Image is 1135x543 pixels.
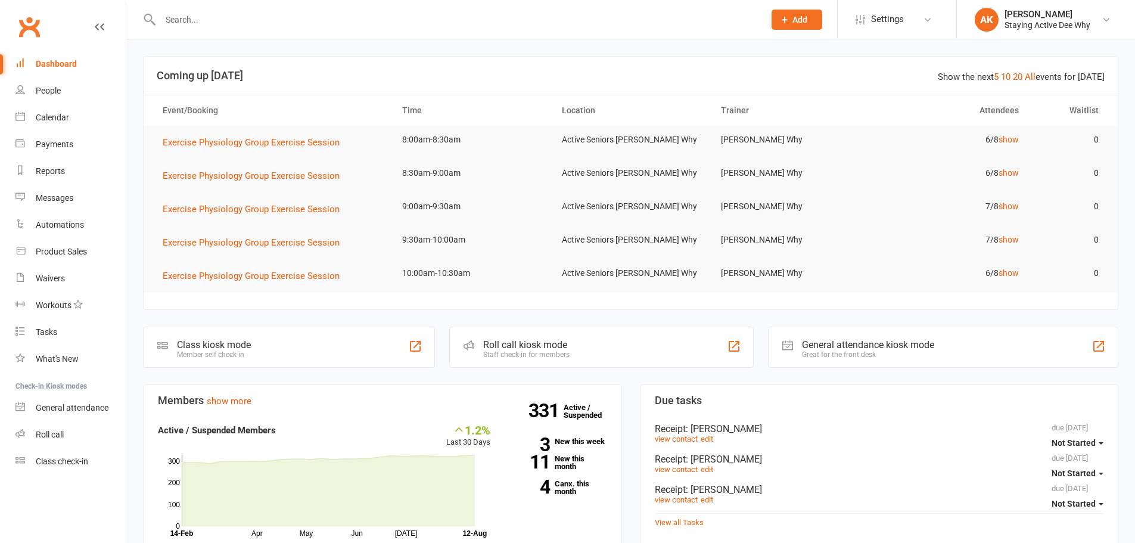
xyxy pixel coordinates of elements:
a: All [1025,72,1036,82]
a: show [999,135,1019,144]
a: 20 [1013,72,1022,82]
div: Staff check-in for members [483,350,570,359]
td: 0 [1030,226,1109,254]
div: [PERSON_NAME] [1005,9,1090,20]
a: 11New this month [508,455,607,470]
a: 3New this week [508,437,607,445]
td: 6/8 [870,126,1030,154]
div: Class kiosk mode [177,339,251,350]
a: edit [701,495,713,504]
th: Trainer [710,95,870,126]
td: Active Seniors [PERSON_NAME] Why [551,259,711,287]
a: 5 [994,72,999,82]
td: Active Seniors [PERSON_NAME] Why [551,159,711,187]
a: view contact [655,435,698,443]
td: 0 [1030,126,1109,154]
div: Tasks [36,327,57,337]
span: Not Started [1052,499,1096,508]
td: [PERSON_NAME] Why [710,226,870,254]
div: 1.2% [446,423,490,436]
td: 9:30am-10:00am [391,226,551,254]
a: General attendance kiosk mode [15,395,126,421]
td: 7/8 [870,193,1030,221]
td: 10:00am-10:30am [391,259,551,287]
span: Add [792,15,807,24]
div: Messages [36,193,73,203]
span: Settings [871,6,904,33]
div: Dashboard [36,59,77,69]
a: show [999,235,1019,244]
div: Receipt [655,454,1104,465]
span: Exercise Physiology Group Exercise Session [163,271,340,281]
button: Not Started [1052,432,1103,454]
td: Active Seniors [PERSON_NAME] Why [551,126,711,154]
td: 9:00am-9:30am [391,193,551,221]
button: Exercise Physiology Group Exercise Session [163,135,348,150]
a: view contact [655,495,698,504]
button: Not Started [1052,463,1103,484]
span: : [PERSON_NAME] [686,484,762,495]
a: edit [701,435,713,443]
div: Member self check-in [177,350,251,359]
h3: Coming up [DATE] [157,70,1105,82]
strong: 4 [508,478,550,496]
strong: 331 [528,402,564,420]
button: Exercise Physiology Group Exercise Session [163,235,348,250]
a: show [999,268,1019,278]
a: What's New [15,346,126,373]
div: Waivers [36,274,65,283]
div: Receipt [655,423,1104,435]
td: 8:30am-9:00am [391,159,551,187]
td: 7/8 [870,226,1030,254]
div: Class check-in [36,457,88,466]
div: Workouts [36,300,71,310]
td: [PERSON_NAME] Why [710,193,870,221]
td: 0 [1030,259,1109,287]
strong: 11 [508,453,550,471]
a: 4Canx. this month [508,480,607,495]
div: Show the next events for [DATE] [938,70,1105,84]
td: 6/8 [870,259,1030,287]
button: Exercise Physiology Group Exercise Session [163,202,348,216]
div: Staying Active Dee Why [1005,20,1090,30]
a: Clubworx [14,12,44,42]
div: Reports [36,166,65,176]
td: [PERSON_NAME] Why [710,126,870,154]
a: Messages [15,185,126,212]
span: Exercise Physiology Group Exercise Session [163,204,340,215]
strong: 3 [508,436,550,454]
a: Class kiosk mode [15,448,126,475]
div: People [36,86,61,95]
a: Payments [15,131,126,158]
td: Active Seniors [PERSON_NAME] Why [551,193,711,221]
a: People [15,77,126,104]
td: 0 [1030,159,1109,187]
div: Roll call [36,430,64,439]
th: Waitlist [1030,95,1109,126]
a: Waivers [15,265,126,292]
a: view contact [655,465,698,474]
th: Location [551,95,711,126]
span: Not Started [1052,468,1096,478]
input: Search... [157,11,756,28]
th: Time [391,95,551,126]
td: Active Seniors [PERSON_NAME] Why [551,226,711,254]
span: Exercise Physiology Group Exercise Session [163,137,340,148]
span: Not Started [1052,438,1096,448]
td: 8:00am-8:30am [391,126,551,154]
button: Exercise Physiology Group Exercise Session [163,169,348,183]
td: 0 [1030,193,1109,221]
a: 331Active / Suspended [564,395,616,428]
a: Reports [15,158,126,185]
a: show [999,201,1019,211]
div: General attendance kiosk mode [802,339,934,350]
a: show more [207,396,251,407]
div: Automations [36,220,84,229]
span: : [PERSON_NAME] [686,454,762,465]
div: Receipt [655,484,1104,495]
td: [PERSON_NAME] Why [710,159,870,187]
a: edit [701,465,713,474]
a: Tasks [15,319,126,346]
strong: Active / Suspended Members [158,425,276,436]
div: General attendance [36,403,108,412]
